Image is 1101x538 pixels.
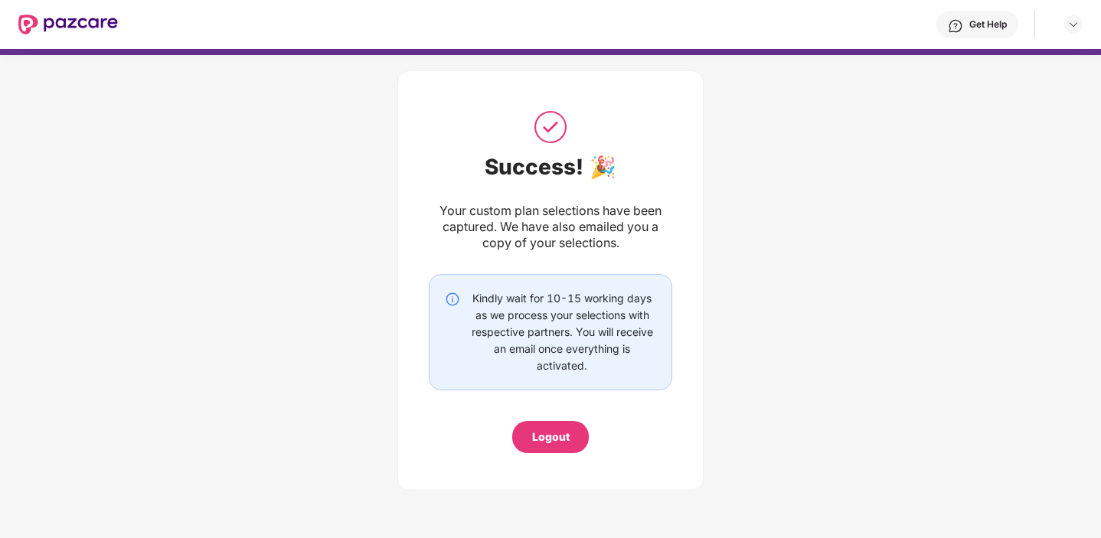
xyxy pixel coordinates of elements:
div: Kindly wait for 10-15 working days as we process your selections with respective partners. You wi... [468,290,656,374]
img: svg+xml;base64,PHN2ZyBpZD0iRHJvcGRvd24tMzJ4MzIiIHhtbG5zPSJodHRwOi8vd3d3LnczLm9yZy8yMDAwL3N2ZyIgd2... [1067,18,1080,31]
div: Success! 🎉 [429,154,672,180]
img: svg+xml;base64,PHN2ZyBpZD0iSW5mby0yMHgyMCIgeG1sbnM9Imh0dHA6Ly93d3cudzMub3JnLzIwMDAvc3ZnIiB3aWR0aD... [445,292,460,307]
img: svg+xml;base64,PHN2ZyBpZD0iSGVscC0zMngzMiIgeG1sbnM9Imh0dHA6Ly93d3cudzMub3JnLzIwMDAvc3ZnIiB3aWR0aD... [948,18,963,34]
img: New Pazcare Logo [18,15,118,34]
div: Get Help [969,18,1007,31]
div: Your custom plan selections have been captured. We have also emailed you a copy of your selections. [429,203,672,251]
img: svg+xml;base64,PHN2ZyB3aWR0aD0iNTAiIGhlaWdodD0iNTAiIHZpZXdCb3g9IjAgMCA1MCA1MCIgZmlsbD0ibm9uZSIgeG... [531,108,570,146]
div: Logout [532,429,570,445]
